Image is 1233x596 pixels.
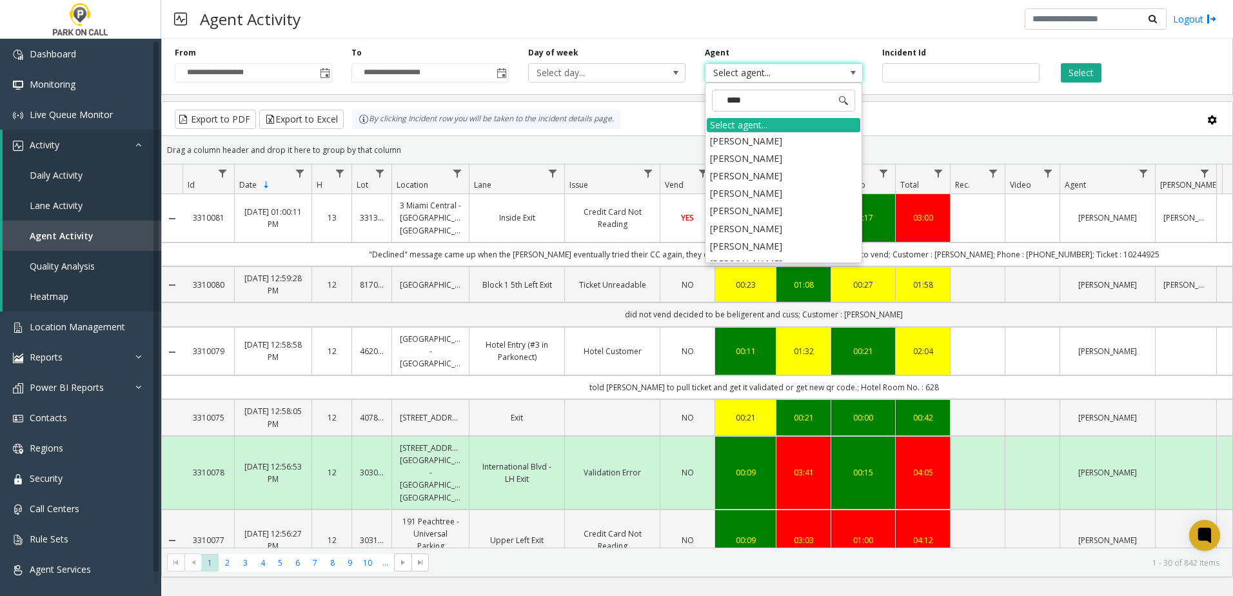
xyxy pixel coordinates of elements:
[411,553,429,571] span: Go to the last page
[13,50,23,60] img: 'icon'
[784,412,823,424] a: 00:21
[1068,212,1147,224] a: [PERSON_NAME]
[903,412,942,424] div: 00:42
[839,412,887,424] div: 00:00
[1065,179,1086,190] span: Agent
[242,461,304,485] a: [DATE] 12:56:53 PM
[573,345,652,357] a: Hotel Customer
[324,554,341,571] span: Page 8
[30,108,113,121] span: Live Queue Monitor
[665,179,684,190] span: Vend
[682,412,694,423] span: NO
[352,110,620,129] div: By clicking Incident row you will be taken to the incident details page.
[723,466,768,479] div: 00:09
[784,345,823,357] div: 01:32
[242,339,304,363] a: [DATE] 12:58:58 PM
[242,405,304,430] a: [DATE] 12:58:05 PM
[3,190,161,221] a: Lane Activity
[723,345,768,357] div: 00:11
[784,534,823,546] div: 03:03
[306,554,324,571] span: Page 7
[162,280,182,290] a: Collapse Details
[1040,164,1057,182] a: Video Filter Menu
[317,64,331,82] span: Toggle popup
[320,412,344,424] a: 12
[377,554,394,571] span: Page 11
[569,179,588,190] span: Issue
[900,179,919,190] span: Total
[903,279,942,291] div: 01:58
[30,139,59,151] span: Activity
[1163,279,1208,291] a: [PERSON_NAME]
[784,466,823,479] div: 03:41
[261,180,271,190] span: Sortable
[400,199,461,237] a: 3 Miami Central - [GEOGRAPHIC_DATA] [GEOGRAPHIC_DATA]
[903,534,942,546] div: 04:12
[351,47,362,59] label: To
[360,534,384,546] a: 303191
[398,557,408,568] span: Go to the next page
[682,279,694,290] span: NO
[682,535,694,546] span: NO
[214,164,232,182] a: Id Filter Menu
[30,169,83,181] span: Daily Activity
[400,279,461,291] a: [GEOGRAPHIC_DATA]
[13,565,23,575] img: 'icon'
[360,345,384,357] a: 462041
[839,279,887,291] a: 00:27
[394,553,411,571] span: Go to the next page
[13,141,23,151] img: 'icon'
[573,279,652,291] a: Ticket Unreadable
[1068,345,1147,357] a: [PERSON_NAME]
[30,321,125,333] span: Location Management
[1160,179,1219,190] span: [PERSON_NAME]
[707,237,860,255] li: [PERSON_NAME]
[529,64,654,82] span: Select day...
[190,412,226,424] a: 3310075
[13,413,23,424] img: 'icon'
[400,515,461,565] a: 191 Peachtree - Universal Parking [GEOGRAPHIC_DATA]
[839,466,887,479] a: 00:15
[682,346,694,357] span: NO
[723,279,768,291] div: 00:23
[668,534,707,546] a: NO
[193,3,307,35] h3: Agent Activity
[174,3,187,35] img: pageIcon
[573,206,652,230] a: Credit Card Not Reading
[3,281,161,312] a: Heatmap
[707,220,860,237] li: [PERSON_NAME]
[723,534,768,546] a: 00:09
[371,164,389,182] a: Lot Filter Menu
[528,47,578,59] label: Day of week
[903,212,942,224] a: 03:00
[839,345,887,357] div: 00:21
[30,472,63,484] span: Security
[162,214,182,224] a: Collapse Details
[30,290,68,303] span: Heatmap
[13,110,23,121] img: 'icon'
[668,279,707,291] a: NO
[839,212,887,224] a: 00:17
[13,323,23,333] img: 'icon'
[30,442,63,454] span: Regions
[239,179,257,190] span: Date
[930,164,947,182] a: Total Filter Menu
[190,534,226,546] a: 3310077
[271,554,289,571] span: Page 5
[219,554,236,571] span: Page 2
[341,554,359,571] span: Page 9
[1068,412,1147,424] a: [PERSON_NAME]
[320,212,344,224] a: 13
[681,212,694,223] span: YES
[1010,179,1031,190] span: Video
[317,179,322,190] span: H
[955,179,970,190] span: Rec.
[254,554,271,571] span: Page 4
[695,164,712,182] a: Vend Filter Menu
[1068,534,1147,546] a: [PERSON_NAME]
[437,557,1219,568] kendo-pager-info: 1 - 30 of 842 items
[1135,164,1152,182] a: Agent Filter Menu
[1196,164,1214,182] a: Parker Filter Menu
